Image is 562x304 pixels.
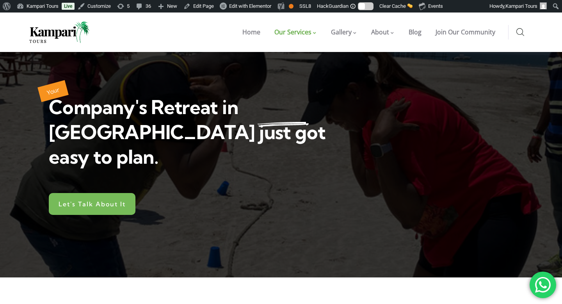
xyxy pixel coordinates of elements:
a: Join Our Community [429,13,502,52]
div: 'Chat [530,272,556,298]
span: Kampari Tours [505,3,537,9]
a: Our Services [267,13,324,52]
span: Gallery [331,28,352,36]
span: Blog [409,28,421,36]
span: Company's Retreat in [GEOGRAPHIC_DATA] just got easy to plan. [49,95,325,168]
a: Blog [402,13,429,52]
span: Your [46,86,60,97]
span: Home [242,28,260,36]
span: Edit with Elementor [229,3,271,9]
span: Our Services [274,28,311,36]
span: Clear Cache [379,3,406,9]
img: Home [29,21,90,43]
span: Join Our Community [436,28,495,36]
span: Let's Talk About It [59,201,126,207]
div: OK [289,4,293,9]
a: Gallery [324,13,364,52]
a: Home [235,13,267,52]
a: Let's Talk About It [49,193,135,215]
a: Live [62,3,75,10]
span: About [371,28,389,36]
img: 🧽 [407,3,413,8]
